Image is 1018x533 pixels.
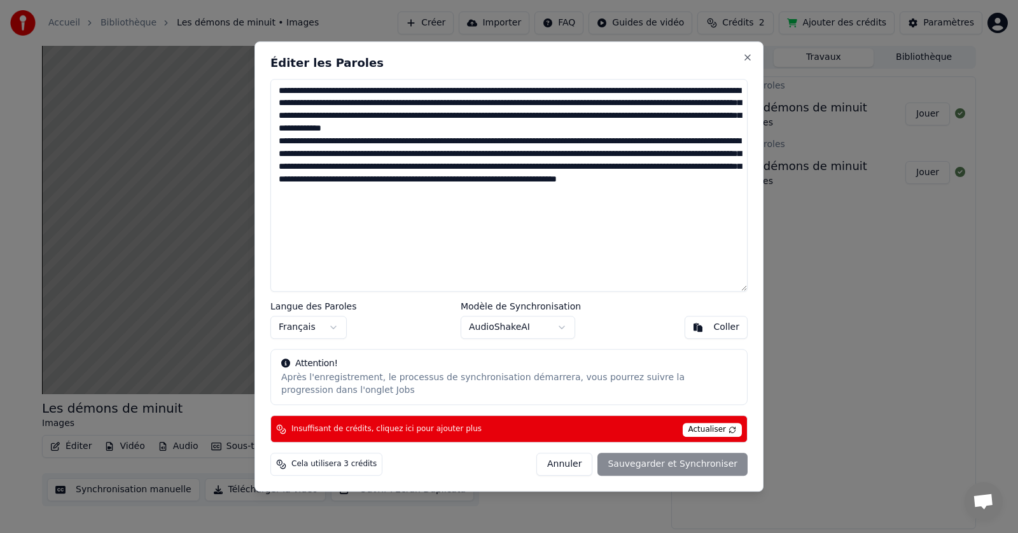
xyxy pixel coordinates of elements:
span: Cela utilisera 3 crédits [291,459,377,469]
div: Coller [713,321,739,334]
label: Langue des Paroles [270,302,357,311]
h2: Éditer les Paroles [270,57,748,69]
span: Actualiser [683,423,743,437]
button: Annuler [536,453,592,476]
div: Attention! [281,357,737,370]
button: Coller [685,316,748,339]
label: Modèle de Synchronisation [461,302,581,311]
span: Insuffisant de crédits, cliquez ici pour ajouter plus [291,424,482,434]
div: Après l'enregistrement, le processus de synchronisation démarrera, vous pourrez suivre la progres... [281,371,737,397]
